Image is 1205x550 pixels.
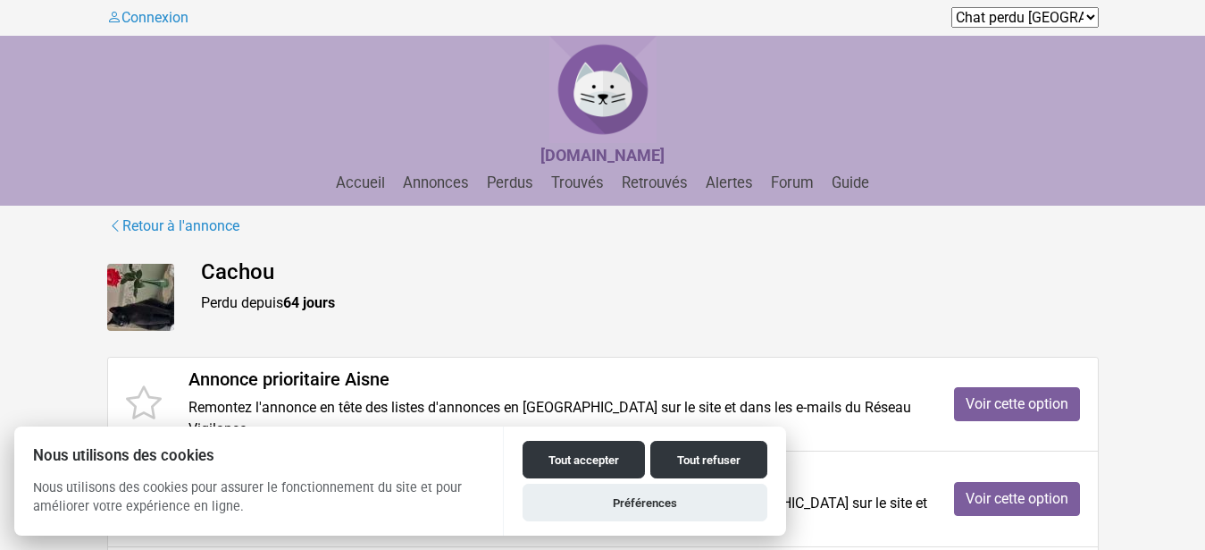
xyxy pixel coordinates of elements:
[188,397,927,440] p: Remontez l'annonce en tête des listes d'annonces en [GEOGRAPHIC_DATA] sur le site et dans les e-m...
[523,441,645,478] button: Tout accepter
[699,174,760,191] a: Alertes
[107,9,188,26] a: Connexion
[283,294,335,311] strong: 64 jours
[396,174,476,191] a: Annonces
[549,36,657,143] img: Chat Perdu France
[523,484,767,521] button: Préférences
[188,368,927,390] h4: Annonce prioritaire Aisne
[14,447,503,464] h2: Nous utilisons des cookies
[650,441,767,478] button: Tout refuser
[480,174,540,191] a: Perdus
[540,146,665,165] strong: [DOMAIN_NAME]
[954,482,1080,516] a: Voir cette option
[201,292,1099,314] p: Perdu depuis
[615,174,695,191] a: Retrouvés
[14,478,503,530] p: Nous utilisons des cookies pour assurer le fonctionnement du site et pour améliorer votre expérie...
[824,174,876,191] a: Guide
[329,174,392,191] a: Accueil
[540,148,665,165] a: [DOMAIN_NAME]
[764,174,821,191] a: Forum
[954,387,1080,421] a: Voir cette option
[201,259,1099,285] h4: Cachou
[544,174,611,191] a: Trouvés
[107,215,240,238] a: Retour à l'annonce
